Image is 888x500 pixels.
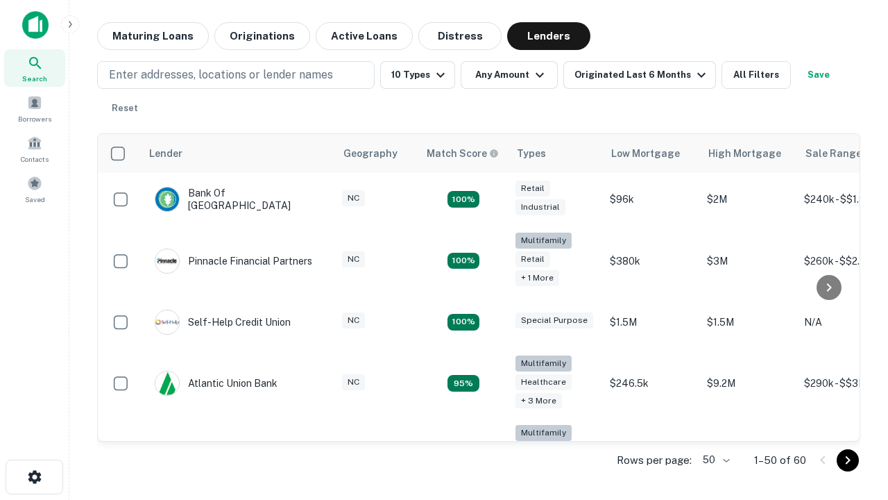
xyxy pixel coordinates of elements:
div: High Mortgage [708,145,781,162]
td: $380k [603,226,700,296]
th: High Mortgage [700,134,797,173]
div: NC [342,251,365,267]
td: $246.5k [603,349,700,419]
iframe: Chat Widget [819,344,888,411]
th: Geography [335,134,418,173]
td: $1.5M [700,296,797,349]
div: + 3 more [515,393,562,409]
div: Multifamily [515,356,572,372]
div: Matching Properties: 17, hasApolloMatch: undefined [447,253,479,269]
a: Contacts [4,130,65,167]
button: Lenders [507,22,590,50]
div: Types [517,145,546,162]
td: $3M [700,226,797,296]
button: Active Loans [316,22,413,50]
a: Search [4,49,65,87]
div: NC [342,312,365,328]
button: Enter addresses, locations or lender names [97,61,375,89]
img: capitalize-icon.png [22,11,49,39]
div: Self-help Credit Union [155,310,291,335]
span: Contacts [21,153,49,165]
td: $246k [603,418,700,488]
th: Lender [141,134,335,173]
div: Low Mortgage [611,145,680,162]
div: 50 [697,450,732,470]
img: picture [155,249,179,273]
a: Saved [4,170,65,208]
div: Originated Last 6 Months [574,67,710,83]
div: Industrial [515,199,565,215]
div: Matching Properties: 15, hasApolloMatch: undefined [447,191,479,208]
span: Search [22,73,47,84]
div: Matching Properties: 9, hasApolloMatch: undefined [447,375,479,392]
td: $1.5M [603,296,700,349]
div: Special Purpose [515,312,593,328]
div: NC [342,374,365,390]
div: Atlantic Union Bank [155,371,277,396]
th: Capitalize uses an advanced AI algorithm to match your search with the best lender. The match sco... [418,134,509,173]
div: Lender [149,145,182,162]
button: 10 Types [380,61,455,89]
button: Maturing Loans [97,22,209,50]
td: $3.2M [700,418,797,488]
td: $96k [603,173,700,226]
div: + 1 more [515,270,559,286]
th: Types [509,134,603,173]
div: Bank Of [GEOGRAPHIC_DATA] [155,187,321,212]
div: Retail [515,251,550,267]
div: Multifamily [515,425,572,441]
img: picture [155,187,179,211]
button: All Filters [721,61,791,89]
button: Reset [103,94,147,122]
td: $9.2M [700,349,797,419]
div: Capitalize uses an advanced AI algorithm to match your search with the best lender. The match sco... [427,146,499,161]
div: NC [342,190,365,206]
img: picture [155,372,179,395]
div: Geography [343,145,398,162]
div: Matching Properties: 11, hasApolloMatch: undefined [447,314,479,331]
div: Healthcare [515,374,572,390]
h6: Match Score [427,146,496,161]
button: Go to next page [837,449,859,472]
button: Any Amount [461,61,558,89]
span: Borrowers [18,113,51,124]
td: $2M [700,173,797,226]
div: The Fidelity Bank [155,441,267,466]
button: Originated Last 6 Months [563,61,716,89]
p: Enter addresses, locations or lender names [109,67,333,83]
p: Rows per page: [617,452,692,469]
span: Saved [25,194,45,205]
button: Distress [418,22,502,50]
p: 1–50 of 60 [754,452,806,469]
a: Borrowers [4,90,65,127]
img: picture [155,310,179,334]
div: Multifamily [515,233,572,249]
div: Sale Range [805,145,862,162]
div: Pinnacle Financial Partners [155,249,312,274]
button: Originations [214,22,310,50]
th: Low Mortgage [603,134,700,173]
div: Retail [515,181,550,197]
button: Save your search to get updates of matches that match your search criteria. [796,61,841,89]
